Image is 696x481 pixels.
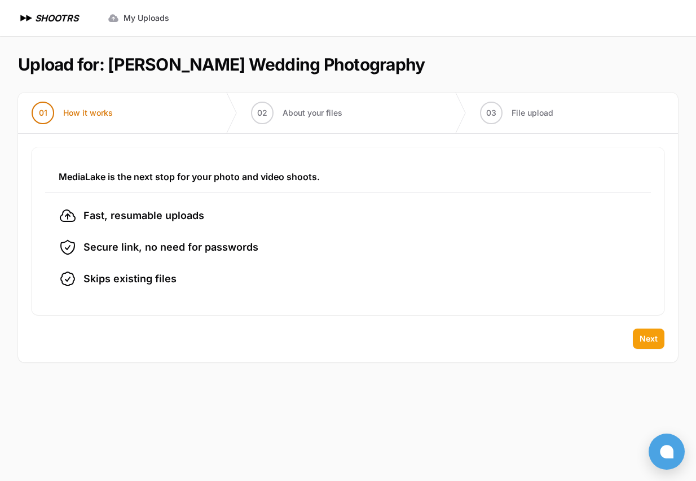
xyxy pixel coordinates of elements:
button: 03 File upload [466,93,567,133]
button: Next [633,329,664,349]
h1: Upload for: [PERSON_NAME] Wedding Photography [18,54,425,75]
span: About your files [283,107,342,119]
span: Skips existing files [83,271,177,287]
span: Next [640,333,658,344]
h3: MediaLake is the next stop for your photo and video shoots. [59,170,637,183]
h1: SHOOTRS [35,11,78,25]
span: File upload [512,107,553,119]
span: 01 [39,107,47,119]
a: My Uploads [101,8,176,28]
button: 02 About your files [237,93,356,133]
span: 03 [486,107,496,119]
span: Secure link, no need for passwords [83,239,258,255]
button: 01 How it works [18,93,126,133]
span: How it works [63,107,113,119]
a: SHOOTRS SHOOTRS [18,11,78,25]
button: Open chat window [649,434,685,470]
span: 02 [257,107,267,119]
span: Fast, resumable uploads [83,208,204,224]
img: SHOOTRS [18,11,35,25]
span: My Uploads [124,12,169,24]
